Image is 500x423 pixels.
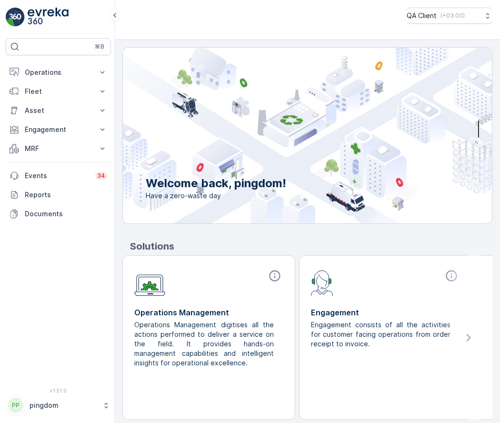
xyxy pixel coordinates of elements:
img: logo [6,8,25,27]
img: module-icon [311,269,333,296]
button: Operations [6,63,111,82]
p: Engagement consists of all the activities for customer facing operations from order receipt to in... [311,320,452,349]
p: Documents [25,209,107,219]
button: PPpingdom [6,395,111,415]
p: Operations Management digitises all the actions performed to deliver a service on the field. It p... [134,320,276,368]
span: v 1.51.0 [6,388,111,393]
p: ( +03:00 ) [440,12,465,20]
button: Asset [6,101,111,120]
p: MRF [25,144,92,153]
div: PP [8,398,23,413]
p: Welcome back, pingdom! [146,176,286,191]
p: Events [25,171,90,181]
span: Have a zero-waste day [146,191,286,201]
p: Engagement [25,125,92,134]
p: Fleet [25,87,92,96]
p: ⌘B [95,43,104,50]
p: Solutions [130,239,492,253]
a: Events34 [6,166,111,185]
img: city illustration [80,48,492,223]
button: Fleet [6,82,111,101]
button: MRF [6,139,111,158]
p: Operations [25,68,92,77]
p: Reports [25,190,107,200]
img: module-icon [134,269,165,296]
img: logo_light-DOdMpM7g.png [28,8,69,27]
p: pingdom [30,401,98,410]
p: 34 [97,172,105,180]
button: Engagement [6,120,111,139]
p: Asset [25,106,92,115]
p: Operations Management [134,307,283,318]
p: Engagement [311,307,460,318]
button: QA Client(+03:00) [407,8,492,24]
p: QA Client [407,11,437,20]
a: Documents [6,204,111,223]
a: Reports [6,185,111,204]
